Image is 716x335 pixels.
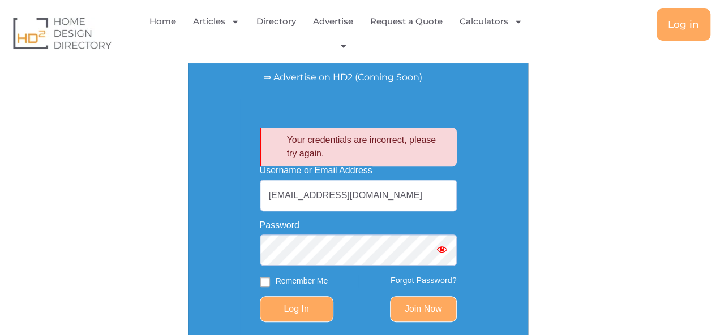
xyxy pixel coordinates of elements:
[260,166,372,175] label: Username or Email Address
[260,221,299,230] label: Password
[260,296,333,322] input: Log In
[193,8,239,34] a: Articles
[149,8,176,34] a: Home
[657,8,710,41] a: Log in
[390,296,457,322] a: Join Now
[260,180,457,211] input: Username or Email Address
[391,276,457,285] a: Forgot Password?
[313,8,353,34] a: Advertise
[276,275,328,287] label: Remember Me
[460,8,522,34] a: Calculators
[256,8,296,34] a: Directory
[264,71,453,84] p: ⇒ Advertise on HD2 (Coming Soon)
[147,8,534,58] nav: Menu
[427,234,457,266] button: Show password
[668,20,699,29] span: Log in
[287,133,448,160] li: Your credentials are incorrect, please try again.
[370,8,443,34] a: Request a Quote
